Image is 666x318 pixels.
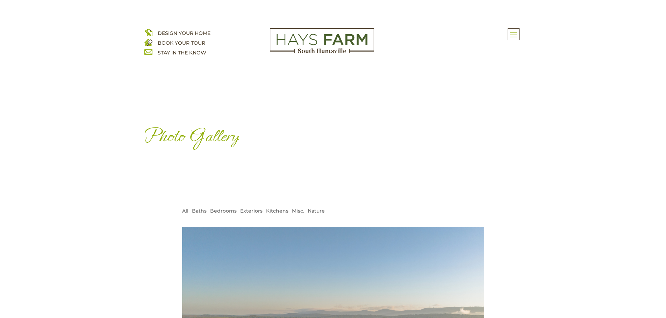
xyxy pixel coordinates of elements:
[144,28,152,36] img: design your home
[158,50,206,56] a: STAY IN THE KNOW
[192,206,207,215] li: Baths
[292,206,304,215] li: Misc.
[182,206,188,215] li: All
[144,126,522,150] h1: Photo Gallery
[308,206,325,215] li: Nature
[266,206,288,215] li: Kitchens
[270,28,374,53] img: Logo
[144,38,152,46] img: book your home tour
[158,30,210,36] a: DESIGN YOUR HOME
[158,40,205,46] a: BOOK YOUR TOUR
[240,206,263,215] li: Exteriors
[210,206,237,215] li: Bedrooms
[270,49,374,55] a: hays farm homes huntsville development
